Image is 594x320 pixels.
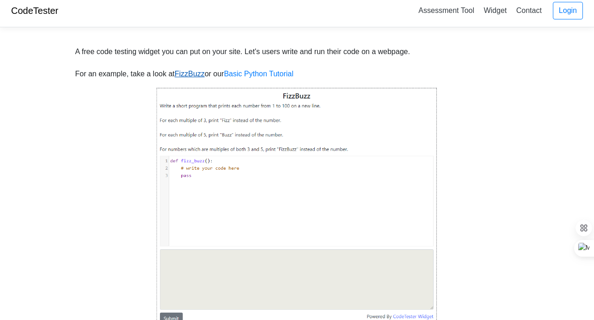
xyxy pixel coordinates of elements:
a: FizzBuzz [175,70,205,78]
a: Basic Python Tutorial [224,70,293,78]
a: Contact [513,3,545,18]
a: Widget [480,3,510,18]
div: A free code testing widget you can put on your site. Let's users write and run their code on a we... [75,46,410,80]
a: Assessment Tool [415,3,478,18]
a: CodeTester [11,6,58,16]
a: Login [553,2,583,19]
